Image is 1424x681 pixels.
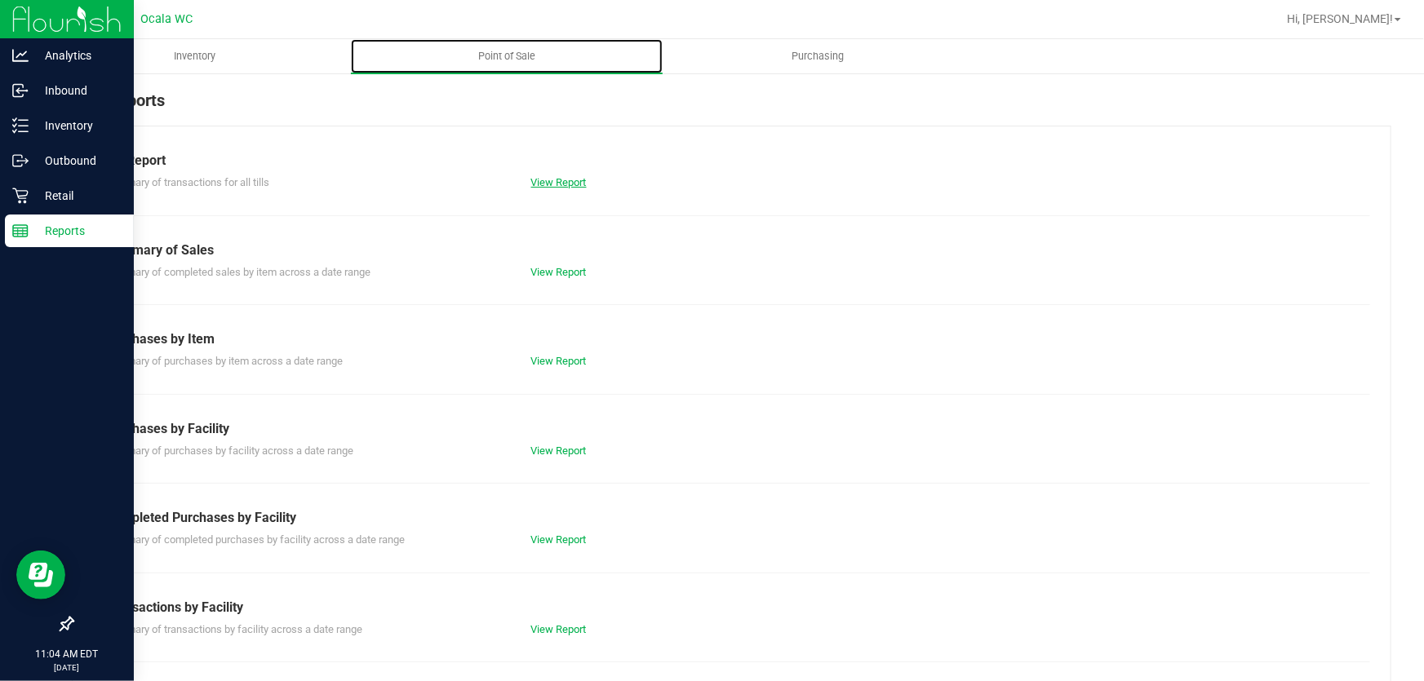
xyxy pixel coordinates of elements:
[72,88,1391,126] div: POS Reports
[1287,12,1393,25] span: Hi, [PERSON_NAME]!
[770,49,867,64] span: Purchasing
[105,329,1358,349] div: Purchases by Item
[12,82,29,99] inline-svg: Inbound
[12,223,29,239] inline-svg: Reports
[663,39,974,73] a: Purchasing
[105,533,405,546] span: Summary of completed purchases by facility across a date range
[105,623,362,635] span: Summary of transactions by facility across a date range
[29,116,126,135] p: Inventory
[39,39,351,73] a: Inventory
[105,444,353,457] span: Summary of purchases by facility across a date range
[105,598,1358,617] div: Transactions by Facility
[29,151,126,170] p: Outbound
[105,241,1358,260] div: Summary of Sales
[105,176,269,188] span: Summary of transactions for all tills
[7,647,126,661] p: 11:04 AM EDT
[531,533,587,546] a: View Report
[105,151,1358,170] div: Till Report
[16,551,65,599] iframe: Resource center
[351,39,663,73] a: Point of Sale
[531,266,587,278] a: View Report
[105,355,343,367] span: Summary of purchases by item across a date range
[29,221,126,241] p: Reports
[531,444,587,457] a: View Report
[531,355,587,367] a: View Report
[12,47,29,64] inline-svg: Analytics
[456,49,557,64] span: Point of Sale
[105,508,1358,528] div: Completed Purchases by Facility
[29,46,126,65] p: Analytics
[12,117,29,134] inline-svg: Inventory
[140,12,193,26] span: Ocala WC
[7,661,126,674] p: [DATE]
[152,49,237,64] span: Inventory
[12,188,29,204] inline-svg: Retail
[105,266,370,278] span: Summary of completed sales by item across a date range
[29,186,126,206] p: Retail
[531,176,587,188] a: View Report
[29,81,126,100] p: Inbound
[105,419,1358,439] div: Purchases by Facility
[531,623,587,635] a: View Report
[12,153,29,169] inline-svg: Outbound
